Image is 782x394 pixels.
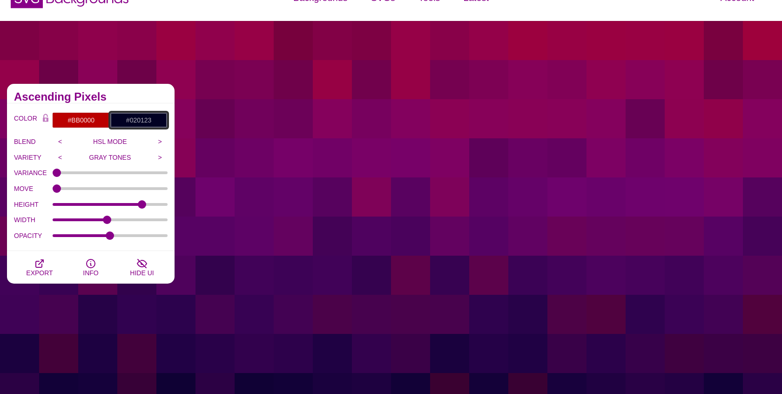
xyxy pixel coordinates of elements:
label: VARIETY [14,151,53,163]
input: > [152,135,168,149]
span: INFO [83,269,98,277]
span: HIDE UI [130,269,154,277]
label: VARIANCE [14,167,53,179]
span: EXPORT [26,269,53,277]
input: < [53,150,68,164]
button: INFO [65,251,116,284]
label: MOVE [14,183,53,195]
label: HEIGHT [14,198,53,211]
h2: Ascending Pixels [14,93,168,101]
button: HIDE UI [116,251,168,284]
button: Color Lock [39,112,53,125]
label: BLEND [14,136,53,148]
button: EXPORT [14,251,65,284]
input: < [53,135,68,149]
label: WIDTH [14,214,53,226]
input: > [152,150,168,164]
label: OPACITY [14,230,53,242]
input: GRAY TONES [68,150,153,164]
label: COLOR [14,112,39,128]
p: HSL MODE [68,138,153,145]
